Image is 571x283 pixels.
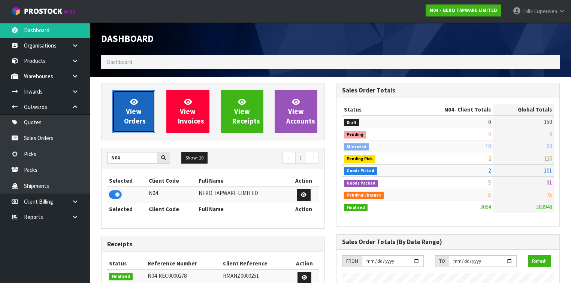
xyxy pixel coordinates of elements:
span: 2 [488,155,491,162]
span: Pending Pick [344,155,375,163]
span: ProStock [24,6,62,16]
span: 3064 [480,203,491,210]
a: 1 [295,152,306,164]
span: 0 [488,118,491,125]
span: Lupeuvea [534,7,557,15]
span: 115 [544,155,552,162]
th: Full Name [197,175,289,187]
th: - Client Totals [412,104,493,116]
span: 31 [547,179,552,186]
a: N04 - NERO TAPWARE LIMITED [426,4,501,16]
div: FROM [342,255,362,267]
th: Client Code [147,175,197,187]
a: ViewReceipts [221,90,263,133]
span: 5 [488,191,491,198]
a: ← [283,152,296,164]
span: 10 [486,143,491,150]
span: Draft [344,119,359,127]
a: ViewAccounts [275,90,317,133]
span: View Orders [124,97,146,125]
span: View Receipts [232,97,260,125]
button: Show: 10 [181,152,208,164]
span: 383948 [536,203,552,210]
a: → [306,152,319,164]
nav: Page navigation [218,152,319,165]
th: Reference Number [146,258,221,270]
img: cube-alt.png [11,6,21,16]
th: Selected [107,203,147,215]
span: 150 [544,118,552,125]
th: Status [342,104,412,116]
span: Dashboard [101,33,154,45]
th: Client Code [147,203,197,215]
span: 5 [488,179,491,186]
span: 60 [547,143,552,150]
small: WMS [64,8,75,15]
th: Status [107,258,146,270]
span: Pending Charges [344,192,384,199]
span: RMANZ0000251 [223,272,259,279]
th: Action [289,203,319,215]
td: N04 [147,187,197,203]
span: N04-REC0000278 [148,272,187,279]
th: Action [289,175,319,187]
span: View Accounts [286,97,315,125]
h3: Sales Order Totals (By Date Range) [342,238,554,246]
span: Goods Packed [344,180,378,187]
strong: N04 - NERO TAPWARE LIMITED [430,7,497,13]
a: ViewInvoices [166,90,209,133]
span: Talia [522,7,533,15]
span: 75 [547,191,552,198]
span: Dashboard [107,58,132,66]
input: Search clients [107,152,157,164]
span: 8 [549,130,552,137]
th: Full Name [197,203,289,215]
span: N04 [444,106,454,113]
span: Goods Picked [344,167,377,175]
button: Refresh [528,255,551,267]
span: View Invoices [178,97,204,125]
span: 0 [488,130,491,137]
span: 101 [544,167,552,174]
h3: Sales Order Totals [342,87,554,94]
span: 2 [488,167,491,174]
span: Finalised [344,204,368,212]
a: ViewOrders [112,90,155,133]
th: Global Totals [493,104,554,116]
th: Selected [107,175,147,187]
span: Allocated [344,143,369,151]
th: Action [290,258,319,270]
div: TO [435,255,449,267]
span: Pending [344,131,366,139]
span: Finalised [109,273,133,280]
th: Client Reference [221,258,290,270]
td: NERO TAPWARE LIMITED [197,187,289,203]
h3: Receipts [107,241,319,248]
